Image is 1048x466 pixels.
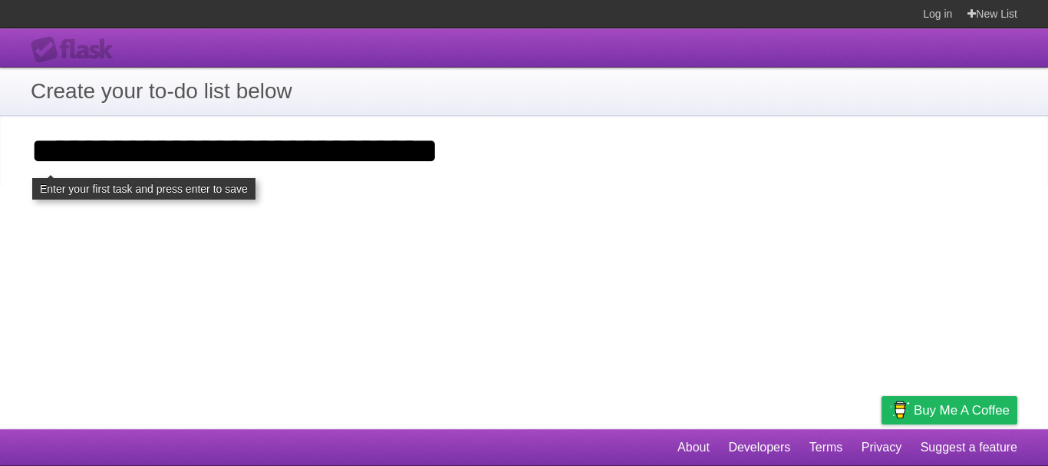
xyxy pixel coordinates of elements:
[728,433,790,462] a: Developers
[889,397,910,423] img: Buy me a coffee
[862,433,901,462] a: Privacy
[31,75,1017,107] h1: Create your to-do list below
[809,433,843,462] a: Terms
[677,433,710,462] a: About
[914,397,1010,424] span: Buy me a coffee
[921,433,1017,462] a: Suggest a feature
[31,36,123,64] div: Flask
[882,396,1017,425] a: Buy me a coffee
